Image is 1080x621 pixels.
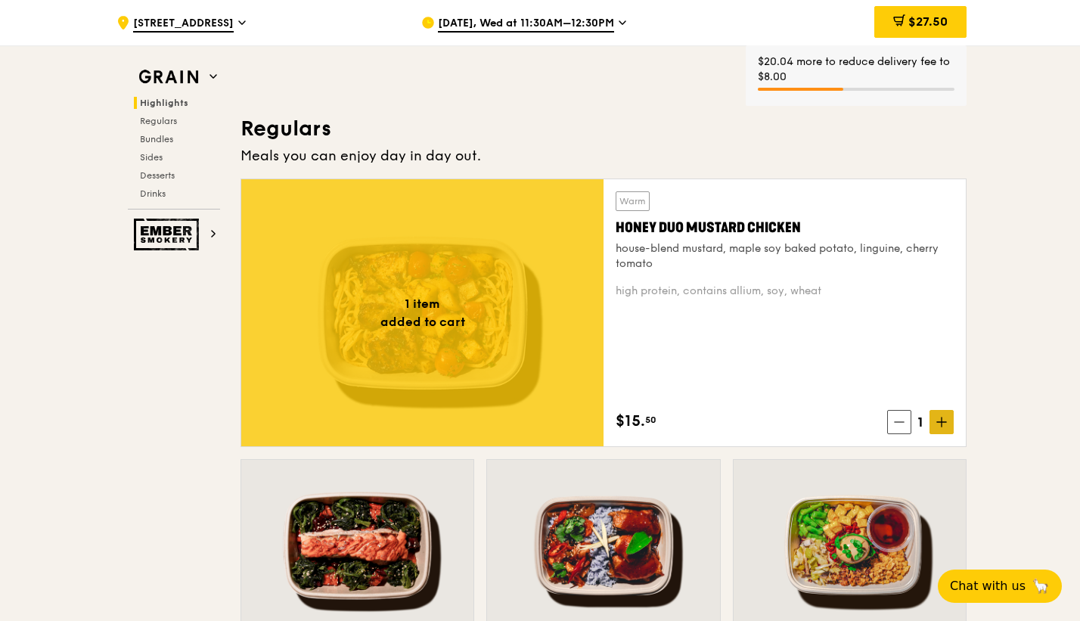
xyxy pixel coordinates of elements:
div: Warm [616,191,650,211]
span: [DATE], Wed at 11:30AM–12:30PM [438,16,614,33]
span: Desserts [140,170,175,181]
div: $20.04 more to reduce delivery fee to $8.00 [758,54,954,85]
span: Sides [140,152,163,163]
span: Highlights [140,98,188,108]
span: Drinks [140,188,166,199]
span: Bundles [140,134,173,144]
span: 50 [645,414,656,426]
img: Grain web logo [134,64,203,91]
button: Chat with us🦙 [938,570,1062,603]
img: Ember Smokery web logo [134,219,203,250]
h3: Regulars [241,115,967,142]
span: Regulars [140,116,177,126]
div: Meals you can enjoy day in day out. [241,145,967,166]
div: high protein, contains allium, soy, wheat [616,284,954,299]
span: $15. [616,410,645,433]
div: Honey Duo Mustard Chicken [616,217,954,238]
div: house-blend mustard, maple soy baked potato, linguine, cherry tomato [616,241,954,272]
span: 🦙 [1032,577,1050,595]
span: 1 [911,411,929,433]
span: Chat with us [950,577,1026,595]
span: $27.50 [908,14,948,29]
span: [STREET_ADDRESS] [133,16,234,33]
